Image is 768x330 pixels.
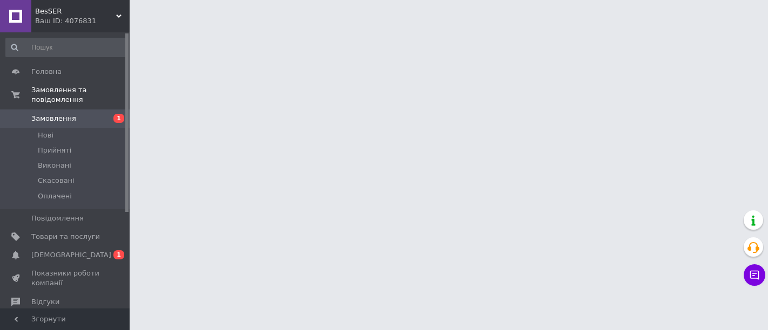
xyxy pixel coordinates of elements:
[35,16,130,26] div: Ваш ID: 4076831
[31,297,59,307] span: Відгуки
[744,264,765,286] button: Чат з покупцем
[38,161,71,170] span: Виконані
[113,114,124,123] span: 1
[35,6,116,16] span: BesSER
[38,146,71,155] span: Прийняті
[31,232,100,242] span: Товари та послуги
[38,176,75,185] span: Скасовані
[31,85,130,105] span: Замовлення та повідомлення
[31,214,84,223] span: Повідомлення
[38,191,72,201] span: Оплачені
[31,67,62,77] span: Головна
[5,38,127,57] input: Пошук
[113,250,124,259] span: 1
[31,269,100,288] span: Показники роботи компанії
[38,130,53,140] span: Нові
[31,114,76,123] span: Замовлення
[31,250,111,260] span: [DEMOGRAPHIC_DATA]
